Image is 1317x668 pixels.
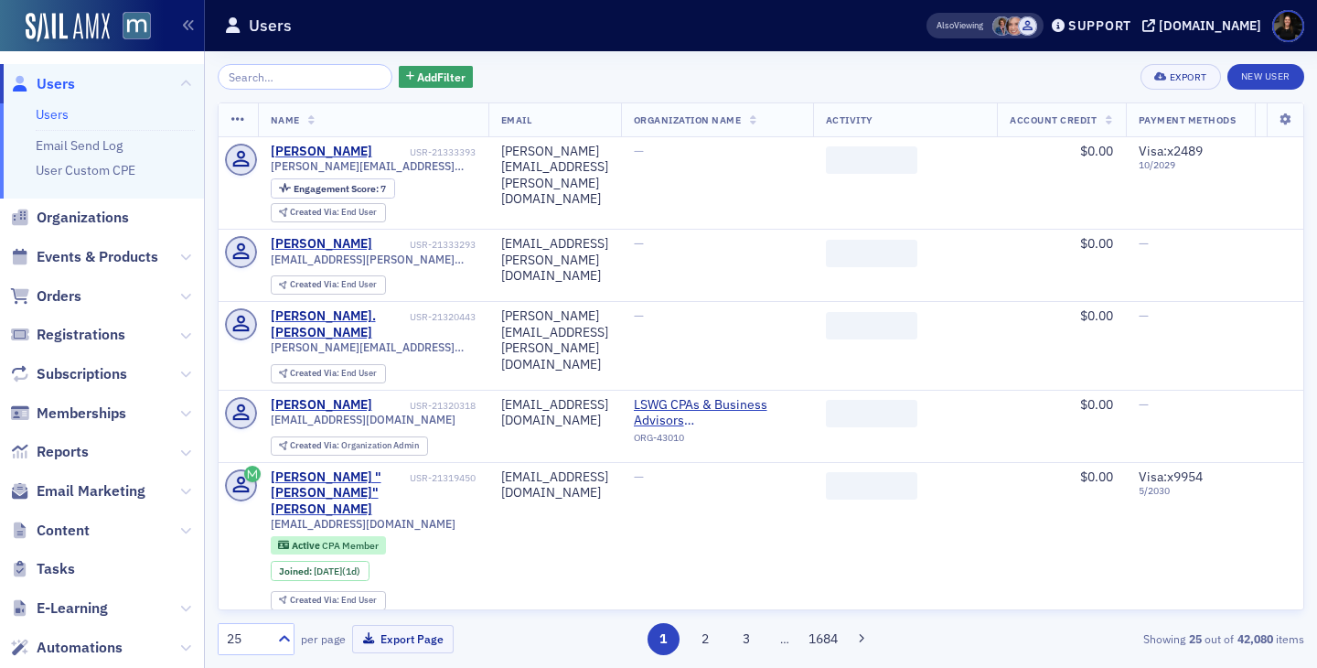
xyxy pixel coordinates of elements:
a: Email Send Log [36,137,123,154]
div: Export [1170,72,1207,82]
span: Registrations [37,325,125,345]
a: Memberships [10,404,126,424]
span: Joined : [279,566,314,577]
span: Add Filter [417,69,466,85]
a: Orders [10,286,81,307]
div: End User [290,280,377,290]
a: Active CPA Member [278,539,378,551]
span: CPA Member [322,539,379,552]
span: Reports [37,442,89,462]
a: SailAMX [26,13,110,42]
button: [DOMAIN_NAME] [1142,19,1268,32]
span: — [634,307,644,324]
span: — [1139,235,1149,252]
span: ‌ [826,400,917,427]
span: Email [501,113,532,126]
a: Organizations [10,208,129,228]
a: Events & Products [10,247,158,267]
div: [EMAIL_ADDRESS][DOMAIN_NAME] [501,397,608,429]
span: $0.00 [1080,143,1113,159]
button: AddFilter [399,66,474,89]
a: Subscriptions [10,364,127,384]
img: SailAMX [123,12,151,40]
span: ‌ [826,472,917,500]
strong: 42,080 [1234,630,1276,647]
span: Justin Chase [1018,16,1037,36]
span: Subscriptions [37,364,127,384]
a: [PERSON_NAME] [271,397,372,414]
div: Created Via: Organization Admin [271,436,428,456]
span: LSWG CPAs & Business Advisors (Frederick, MD) [634,397,800,429]
span: $0.00 [1080,396,1113,413]
div: USR-21333393 [375,146,476,158]
div: 7 [294,184,386,194]
div: Showing out of items [955,630,1304,647]
span: Tasks [37,559,75,579]
div: USR-21320318 [375,400,476,412]
span: [EMAIL_ADDRESS][DOMAIN_NAME] [271,517,455,531]
div: [PERSON_NAME] [271,144,372,160]
span: Content [37,521,90,541]
div: USR-21319450 [410,472,476,484]
span: ‌ [826,312,917,339]
div: [DOMAIN_NAME] [1159,17,1261,34]
span: Organizations [37,208,129,228]
a: View Homepage [110,12,151,43]
span: Orders [37,286,81,307]
button: Export [1140,64,1220,90]
span: Created Via : [290,278,341,290]
span: Events & Products [37,247,158,267]
span: Active [292,539,322,552]
div: End User [290,369,377,379]
span: — [634,143,644,159]
span: $0.00 [1080,235,1113,252]
a: Email Marketing [10,481,145,501]
div: Active: Active: CPA Member [271,536,387,555]
div: Created Via: End User [271,203,386,222]
div: 25 [227,630,267,649]
a: [PERSON_NAME] [271,236,372,253]
strong: 25 [1185,630,1205,647]
div: USR-21333293 [375,239,476,251]
a: [PERSON_NAME].[PERSON_NAME] [271,308,407,340]
span: Memberships [37,404,126,424]
div: Joined: 2025-09-24 00:00:00 [271,561,369,581]
button: Export Page [352,625,454,653]
span: Created Via : [290,594,341,606]
span: Created Via : [290,367,341,379]
span: $0.00 [1080,307,1113,324]
a: E-Learning [10,598,108,619]
span: Activity [826,113,873,126]
span: Payment Methods [1139,113,1237,126]
div: ORG-43010 [634,432,800,450]
span: ‌ [826,240,917,267]
div: Created Via: End User [271,591,386,610]
span: Name [271,113,300,126]
span: — [1139,307,1149,324]
h1: Users [249,15,292,37]
span: [PERSON_NAME][EMAIL_ADDRESS][PERSON_NAME][DOMAIN_NAME] [271,159,476,173]
span: E-Learning [37,598,108,619]
span: $0.00 [1080,469,1113,485]
a: Reports [10,442,89,462]
div: End User [290,596,377,606]
span: Users [37,74,75,94]
div: Created Via: End User [271,275,386,295]
button: 1 [648,623,680,655]
div: (1d) [314,566,360,577]
div: USR-21320443 [410,311,476,323]
span: — [634,235,644,252]
div: [PERSON_NAME][EMAIL_ADDRESS][PERSON_NAME][DOMAIN_NAME] [501,308,608,372]
span: … [772,630,798,647]
span: Visa : x2489 [1139,143,1203,159]
div: Also [937,19,954,31]
button: 1684 [808,623,840,655]
label: per page [301,630,346,647]
span: — [1139,396,1149,413]
span: [DATE] [314,565,342,577]
a: Users [36,106,69,123]
a: User Custom CPE [36,162,135,178]
span: 5 / 2030 [1139,485,1242,497]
